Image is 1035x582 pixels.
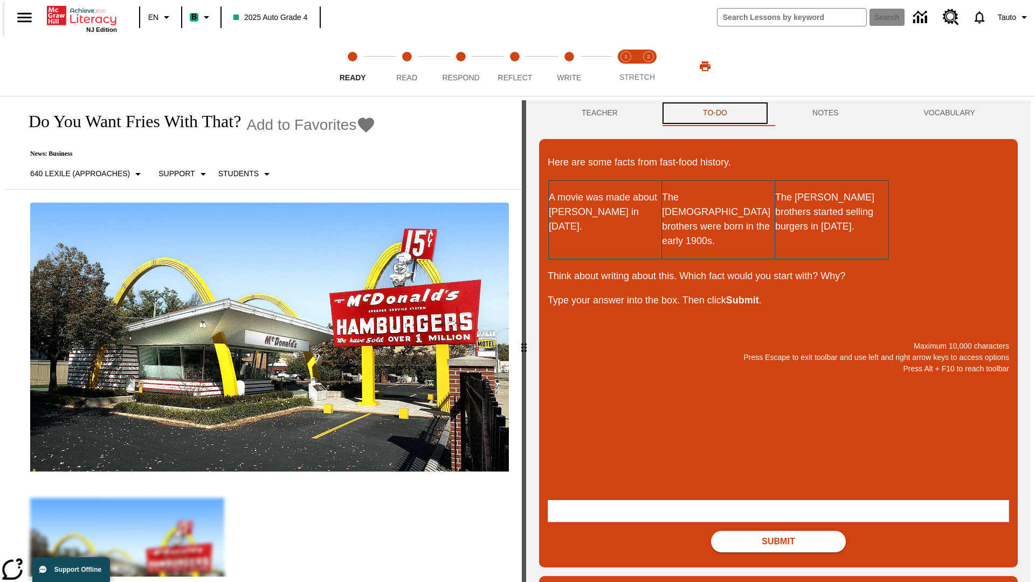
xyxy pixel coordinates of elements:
[538,37,601,96] button: Write step 5 of 5
[32,557,110,582] button: Support Offline
[185,8,217,27] button: Boost Class color is mint green. Change class color
[191,10,197,24] span: B
[158,168,195,179] p: Support
[610,37,641,96] button: Stretch Read step 1 of 2
[770,100,881,126] button: NOTES
[30,203,509,472] img: One of the first McDonald's stores, with the iconic red sign and golden arches.
[430,37,492,96] button: Respond step 3 of 5
[633,37,664,96] button: Stretch Respond step 2 of 2
[233,12,308,23] span: 2025 Auto Grade 4
[4,100,522,577] div: reading
[340,73,366,82] span: Ready
[548,341,1009,352] p: Maximum 10,000 characters
[26,164,149,184] button: Select Lexile, 640 Lexile (Approaches)
[965,3,993,31] a: Notifications
[154,164,213,184] button: Scaffolds, Support
[54,566,101,573] span: Support Offline
[143,8,178,27] button: Language: EN, Select a language
[9,2,40,33] button: Open side menu
[86,26,117,33] span: NJ Edition
[218,168,259,179] p: Students
[688,57,722,76] button: Print
[484,37,546,96] button: Reflect step 4 of 5
[526,100,1031,582] div: activity
[993,8,1035,27] button: Profile/Settings
[548,293,1009,308] p: Type your answer into the box. Then click .
[396,73,417,82] span: Read
[17,112,241,131] h1: Do You Want Fries With That?
[998,12,1016,23] span: Tauto
[246,116,356,134] span: Add to Favorites
[624,54,627,59] text: 1
[907,3,936,32] a: Data Center
[539,100,1018,126] div: Instructional Panel Tabs
[548,155,1009,170] p: Here are some facts from fast-food history.
[17,150,376,158] p: News: Business
[375,37,438,96] button: Read step 2 of 5
[662,190,774,248] p: The [DEMOGRAPHIC_DATA] brothers were born in the early 1900s.
[4,9,157,18] body: Maximum 10,000 characters Press Escape to exit toolbar and use left and right arrow keys to acces...
[717,9,866,26] input: search field
[548,352,1009,363] p: Press Escape to exit toolbar and use left and right arrow keys to access options
[881,100,1018,126] button: VOCABULARY
[549,190,661,234] p: A movie was made about [PERSON_NAME] in [DATE].
[548,269,1009,283] p: Think about writing about this. Which fact would you start with? Why?
[619,73,655,81] span: STRETCH
[711,531,846,552] button: Submit
[522,100,526,582] div: Press Enter or Spacebar and then press right and left arrow keys to move the slider
[660,100,770,126] button: TO-DO
[726,295,759,306] strong: Submit
[775,190,887,234] p: The [PERSON_NAME] brothers started selling burgers in [DATE].
[246,115,376,134] button: Add to Favorites - Do You Want Fries With That?
[936,3,965,32] a: Resource Center, Will open in new tab
[548,363,1009,375] p: Press Alt + F10 to reach toolbar
[148,12,158,23] span: EN
[214,164,278,184] button: Select Student
[539,100,660,126] button: Teacher
[321,37,384,96] button: Ready step 1 of 5
[30,168,130,179] p: 640 Lexile (Approaches)
[47,4,117,33] div: Home
[498,73,533,82] span: Reflect
[647,54,650,59] text: 2
[442,73,479,82] span: Respond
[557,73,581,82] span: Write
